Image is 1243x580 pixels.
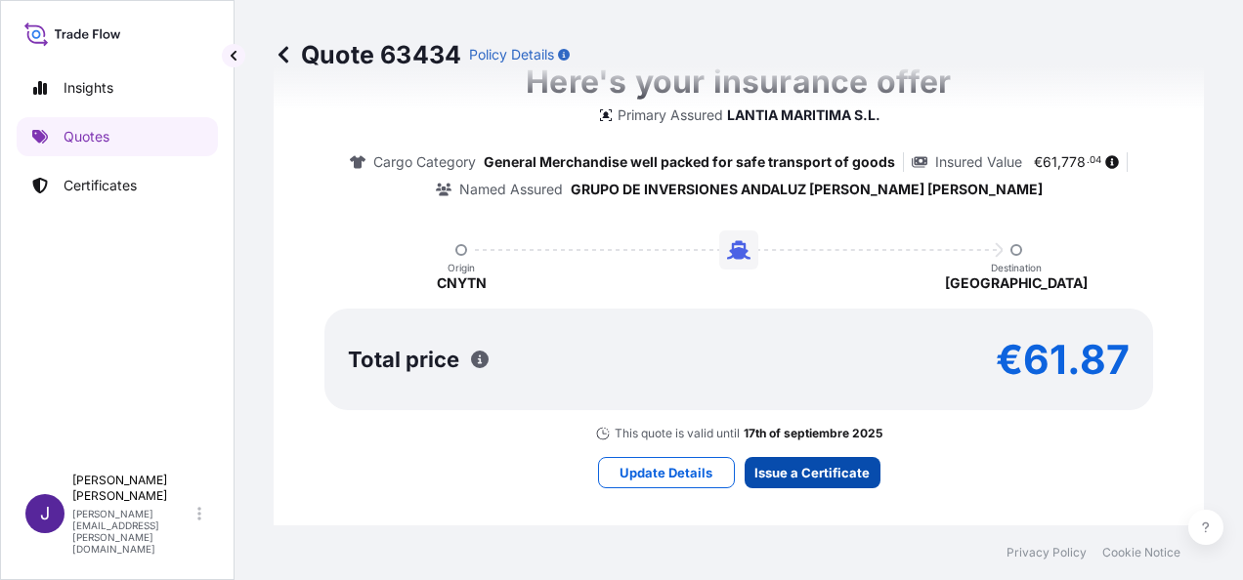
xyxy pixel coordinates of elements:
span: . [1087,157,1090,164]
p: Named Assured [459,180,563,199]
button: Update Details [598,457,735,488]
a: Privacy Policy [1007,545,1087,560]
span: 61 [1043,155,1057,169]
p: Update Details [620,463,712,482]
button: Issue a Certificate [745,457,880,488]
p: Origin [448,262,475,273]
p: Insured Value [935,152,1022,172]
p: Issue a Certificate [754,463,870,482]
span: € [1034,155,1043,169]
a: Quotes [17,117,218,156]
p: Primary Assured [618,105,723,125]
p: Total price [348,350,459,369]
span: 04 [1090,157,1101,164]
span: , [1057,155,1061,169]
span: 778 [1061,155,1086,169]
span: J [40,504,50,523]
p: GRUPO DE INVERSIONES ANDALUZ [PERSON_NAME] [PERSON_NAME] [571,180,1043,199]
p: €61.87 [996,344,1130,375]
p: LANTIA MARITIMA S.L. [727,105,880,125]
p: Insights [64,78,113,98]
p: Cargo Category [373,152,476,172]
p: Destination [991,262,1042,273]
p: CNYTN [437,273,487,293]
p: Policy Details [469,45,554,64]
a: Insights [17,68,218,107]
a: Cookie Notice [1102,545,1180,560]
p: [PERSON_NAME] [PERSON_NAME] [72,473,193,504]
a: Certificates [17,166,218,205]
p: Quote 63434 [274,39,461,70]
p: Certificates [64,176,137,195]
p: [GEOGRAPHIC_DATA] [945,273,1088,293]
p: General Merchandise well packed for safe transport of goods [484,152,895,172]
p: This quote is valid until [615,426,740,441]
p: 17th of septiembre 2025 [744,426,882,441]
p: Quotes [64,127,109,146]
p: [PERSON_NAME][EMAIL_ADDRESS][PERSON_NAME][DOMAIN_NAME] [72,508,193,555]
